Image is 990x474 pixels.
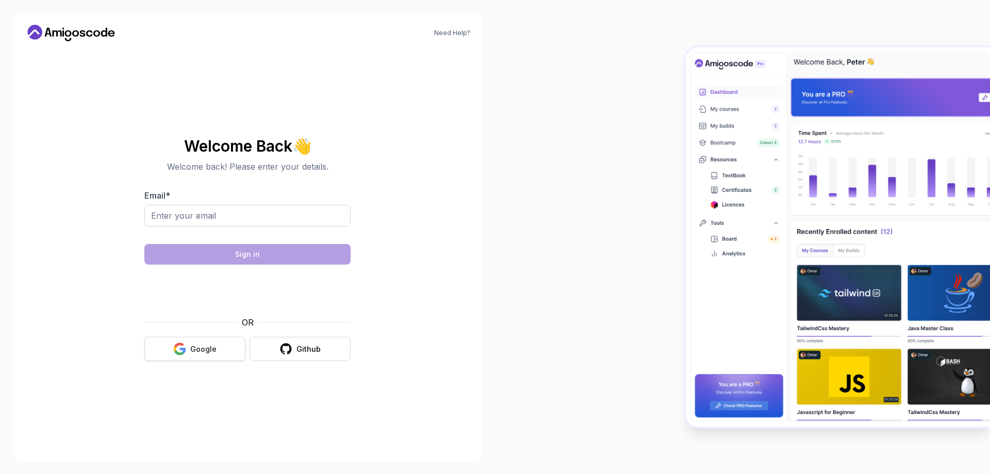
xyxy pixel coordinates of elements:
p: Welcome back! Please enter your details. [144,160,351,173]
a: Home link [25,25,118,41]
a: Need Help? [434,29,470,37]
iframe: Widget contenant une case à cocher pour le défi de sécurité hCaptcha [170,271,325,310]
span: 👋 [291,136,313,156]
p: OR [242,316,254,329]
div: Github [296,344,321,354]
button: Google [144,337,245,361]
h2: Welcome Back [144,138,351,154]
button: Sign in [144,244,351,265]
label: Email * [144,190,170,201]
button: Github [250,337,351,361]
div: Google [190,344,217,354]
input: Enter your email [144,205,351,226]
div: Sign in [235,249,260,259]
img: Amigoscode Dashboard [686,47,990,427]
